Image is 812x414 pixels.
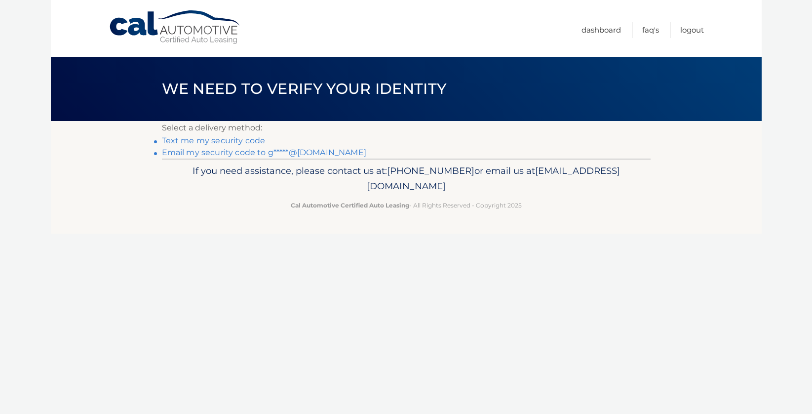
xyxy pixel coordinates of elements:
a: Logout [680,22,704,38]
a: Email my security code to g*****@[DOMAIN_NAME] [162,148,366,157]
span: [PHONE_NUMBER] [387,165,474,176]
a: Text me my security code [162,136,266,145]
a: Dashboard [581,22,621,38]
p: Select a delivery method: [162,121,651,135]
strong: Cal Automotive Certified Auto Leasing [291,202,409,209]
span: We need to verify your identity [162,80,447,98]
p: If you need assistance, please contact us at: or email us at [168,163,644,195]
a: Cal Automotive [109,10,242,45]
a: FAQ's [642,22,659,38]
p: - All Rights Reserved - Copyright 2025 [168,200,644,210]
